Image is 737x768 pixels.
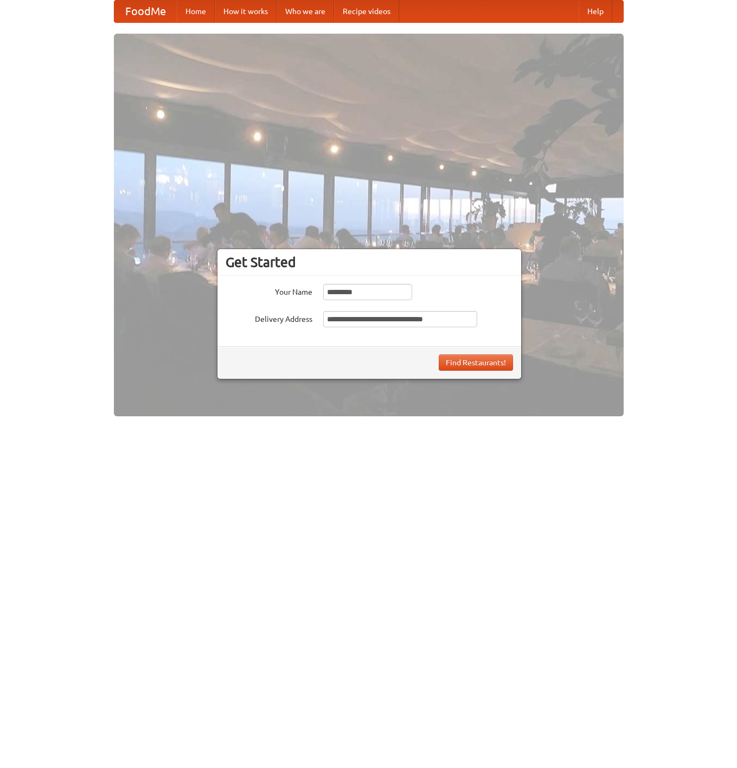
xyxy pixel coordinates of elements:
a: Home [177,1,215,22]
a: How it works [215,1,277,22]
label: Your Name [226,284,312,297]
a: Recipe videos [334,1,399,22]
a: Help [579,1,612,22]
h3: Get Started [226,254,513,270]
button: Find Restaurants! [439,354,513,371]
a: Who we are [277,1,334,22]
a: FoodMe [114,1,177,22]
label: Delivery Address [226,311,312,325]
